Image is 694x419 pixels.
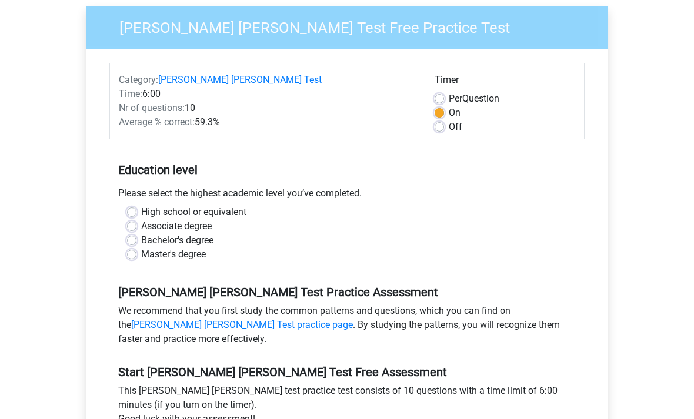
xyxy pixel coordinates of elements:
[449,93,462,105] span: Per
[141,234,213,248] label: Bachelor's degree
[119,75,158,86] span: Category:
[118,366,576,380] h5: Start [PERSON_NAME] [PERSON_NAME] Test Free Assessment
[158,75,322,86] a: [PERSON_NAME] [PERSON_NAME] Test
[119,89,142,100] span: Time:
[435,73,575,92] div: Timer
[119,117,195,128] span: Average % correct:
[109,187,585,206] div: Please select the highest academic level you’ve completed.
[105,15,599,38] h3: [PERSON_NAME] [PERSON_NAME] Test Free Practice Test
[449,106,461,120] label: On
[131,320,353,331] a: [PERSON_NAME] [PERSON_NAME] Test practice page
[141,206,246,220] label: High school or equivalent
[110,102,426,116] div: 10
[449,120,462,135] label: Off
[109,304,585,351] div: We recommend that you first study the common patterns and questions, which you can find on the . ...
[110,88,426,102] div: 6:00
[449,92,499,106] label: Question
[141,220,212,234] label: Associate degree
[118,286,576,300] h5: [PERSON_NAME] [PERSON_NAME] Test Practice Assessment
[118,159,576,182] h5: Education level
[141,248,206,262] label: Master's degree
[119,103,185,114] span: Nr of questions:
[110,116,426,130] div: 59.3%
